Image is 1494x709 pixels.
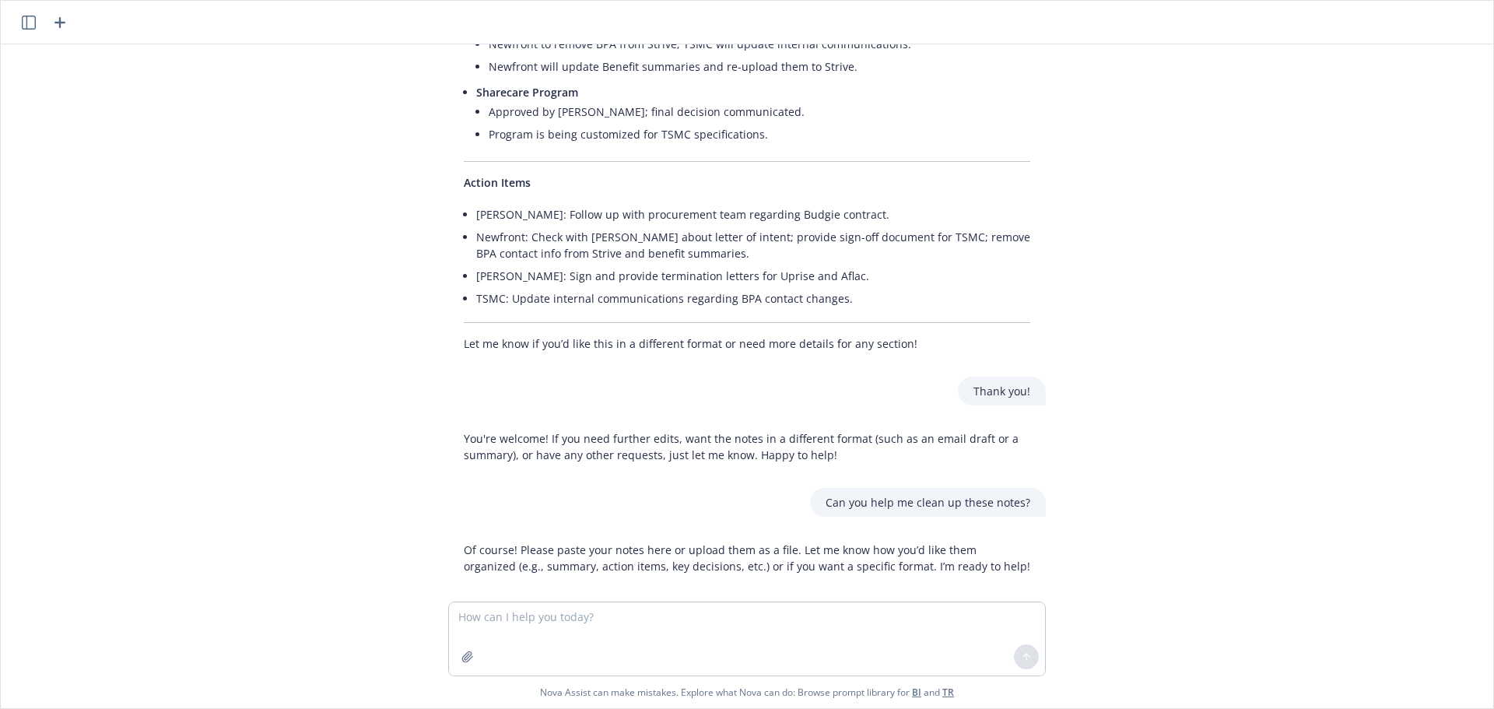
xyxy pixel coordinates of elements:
li: [PERSON_NAME]: Sign and provide termination letters for Uprise and Aflac. [476,265,1030,287]
span: Nova Assist can make mistakes. Explore what Nova can do: Browse prompt library for and [7,676,1487,708]
li: [PERSON_NAME]: Follow up with procurement team regarding Budgie contract. [476,203,1030,226]
li: Program is being customized for TSMC specifications. [489,123,1030,146]
p: Of course! Please paste your notes here or upload them as a file. Let me know how you’d like them... [464,542,1030,574]
li: Newfront: Check with [PERSON_NAME] about letter of intent; provide sign-off document for TSMC; re... [476,226,1030,265]
li: TSMC: Update internal communications regarding BPA contact changes. [476,287,1030,310]
p: Can you help me clean up these notes? [826,494,1030,511]
li: Newfront to remove BPA from Strive; TSMC will update internal communications. [489,33,1030,55]
p: You're welcome! If you need further edits, want the notes in a different format (such as an email... [464,430,1030,463]
span: Sharecare Program [476,85,578,100]
a: BI [912,686,921,699]
p: Let me know if you’d like this in a different format or need more details for any section! [464,335,1030,352]
li: Approved by [PERSON_NAME]; final decision communicated. [489,100,1030,123]
span: Action Items [464,175,531,190]
p: Thank you! [973,383,1030,399]
li: Newfront will update Benefit summaries and re-upload them to Strive. [489,55,1030,78]
a: TR [942,686,954,699]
